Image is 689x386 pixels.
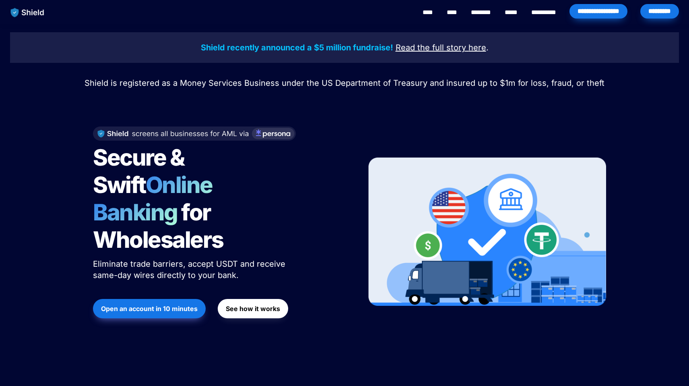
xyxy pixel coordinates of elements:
span: Online Banking [93,171,221,226]
a: here [468,44,486,52]
img: website logo [7,4,48,21]
a: See how it works [218,295,288,322]
strong: Open an account in 10 minutes [101,305,198,313]
span: Eliminate trade barriers, accept USDT and receive same-day wires directly to your bank. [93,259,288,280]
a: Read the full story [396,44,466,52]
button: See how it works [218,299,288,318]
strong: See how it works [226,305,280,313]
u: Read the full story [396,43,466,52]
a: Open an account in 10 minutes [93,295,206,322]
button: Open an account in 10 minutes [93,299,206,318]
span: Secure & Swift [93,144,188,199]
u: here [468,43,486,52]
strong: Shield recently announced a $5 million fundraise! [201,43,393,52]
span: . [486,43,489,52]
span: for Wholesalers [93,199,223,253]
span: Shield is registered as a Money Services Business under the US Department of Treasury and insured... [85,78,604,88]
